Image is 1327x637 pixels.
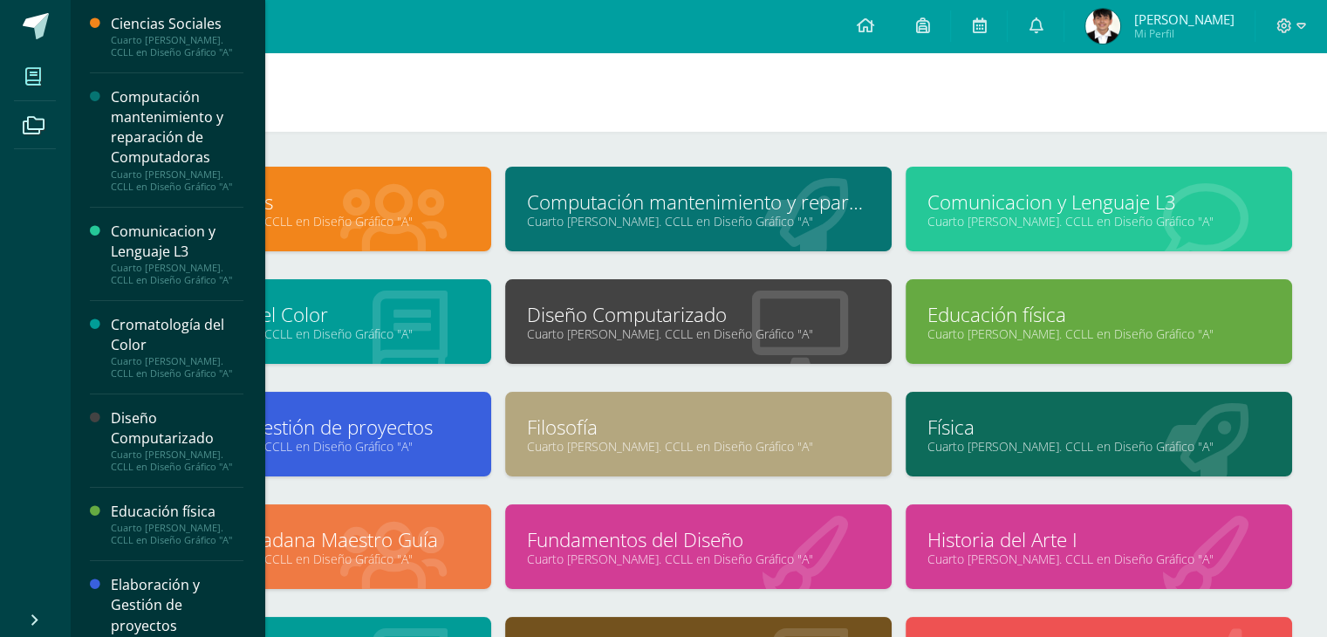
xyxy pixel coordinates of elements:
[527,438,870,455] a: Cuarto [PERSON_NAME]. CCLL en Diseño Gráfico "A"
[927,213,1270,229] a: Cuarto [PERSON_NAME]. CCLL en Diseño Gráfico "A"
[127,188,469,216] a: Ciencias Sociales
[127,213,469,229] a: Cuarto [PERSON_NAME]. CCLL en Diseño Gráfico "A"
[527,301,870,328] a: Diseño Computarizado
[127,526,469,553] a: Formación ciudadana Maestro Guía
[127,438,469,455] a: Cuarto [PERSON_NAME]. CCLL en Diseño Gráfico "A"
[527,526,870,553] a: Fundamentos del Diseño
[527,188,870,216] a: Computación mantenimiento y reparación de Computadoras
[111,502,243,522] div: Educación física
[527,551,870,567] a: Cuarto [PERSON_NAME]. CCLL en Diseño Gráfico "A"
[111,502,243,546] a: Educación físicaCuarto [PERSON_NAME]. CCLL en Diseño Gráfico "A"
[1133,26,1234,41] span: Mi Perfil
[527,213,870,229] a: Cuarto [PERSON_NAME]. CCLL en Diseño Gráfico "A"
[111,222,243,262] div: Comunicacion y Lenguaje L3
[927,325,1270,342] a: Cuarto [PERSON_NAME]. CCLL en Diseño Gráfico "A"
[111,34,243,58] div: Cuarto [PERSON_NAME]. CCLL en Diseño Gráfico "A"
[111,315,243,380] a: Cromatología del ColorCuarto [PERSON_NAME]. CCLL en Diseño Gráfico "A"
[127,551,469,567] a: Cuarto [PERSON_NAME]. CCLL en Diseño Gráfico "A"
[111,222,243,286] a: Comunicacion y Lenguaje L3Cuarto [PERSON_NAME]. CCLL en Diseño Gráfico "A"
[127,414,469,441] a: Elaboración y Gestión de proyectos
[111,262,243,286] div: Cuarto [PERSON_NAME]. CCLL en Diseño Gráfico "A"
[1133,10,1234,28] span: [PERSON_NAME]
[111,14,243,58] a: Ciencias SocialesCuarto [PERSON_NAME]. CCLL en Diseño Gráfico "A"
[111,408,243,449] div: Diseño Computarizado
[927,414,1270,441] a: Física
[127,301,469,328] a: Cromatología del Color
[927,526,1270,553] a: Historia del Arte I
[927,438,1270,455] a: Cuarto [PERSON_NAME]. CCLL en Diseño Gráfico "A"
[927,188,1270,216] a: Comunicacion y Lenguaje L3
[111,168,243,193] div: Cuarto [PERSON_NAME]. CCLL en Diseño Gráfico "A"
[1085,9,1120,44] img: 46f588a5baa69dadd4e3423aeac4e3db.png
[111,14,243,34] div: Ciencias Sociales
[527,325,870,342] a: Cuarto [PERSON_NAME]. CCLL en Diseño Gráfico "A"
[527,414,870,441] a: Filosofía
[927,301,1270,328] a: Educación física
[111,87,243,168] div: Computación mantenimiento y reparación de Computadoras
[111,408,243,473] a: Diseño ComputarizadoCuarto [PERSON_NAME]. CCLL en Diseño Gráfico "A"
[111,522,243,546] div: Cuarto [PERSON_NAME]. CCLL en Diseño Gráfico "A"
[111,315,243,355] div: Cromatología del Color
[111,87,243,192] a: Computación mantenimiento y reparación de ComputadorasCuarto [PERSON_NAME]. CCLL en Diseño Gráfic...
[127,325,469,342] a: Cuarto [PERSON_NAME]. CCLL en Diseño Gráfico "A"
[111,575,243,635] div: Elaboración y Gestión de proyectos
[111,355,243,380] div: Cuarto [PERSON_NAME]. CCLL en Diseño Gráfico "A"
[927,551,1270,567] a: Cuarto [PERSON_NAME]. CCLL en Diseño Gráfico "A"
[111,449,243,473] div: Cuarto [PERSON_NAME]. CCLL en Diseño Gráfico "A"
